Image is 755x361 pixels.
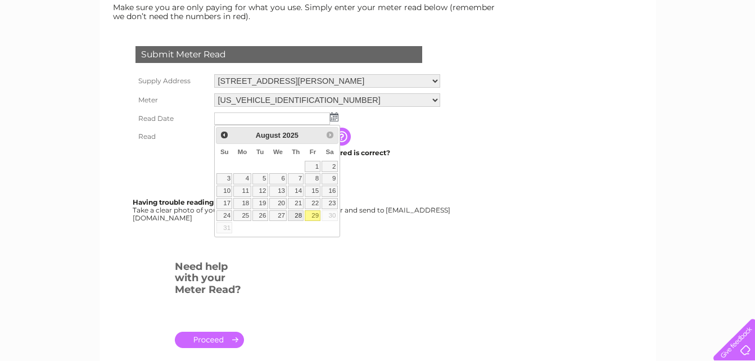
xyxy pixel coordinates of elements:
[233,210,251,222] a: 25
[216,173,232,184] a: 3
[133,198,452,222] div: Take a clear photo of your readings, tell us which supply it's for and send to [EMAIL_ADDRESS][DO...
[218,129,230,142] a: Prev
[310,148,317,155] span: Friday
[305,198,320,209] a: 22
[216,210,232,222] a: 24
[657,48,673,56] a: Blog
[220,148,229,155] span: Sunday
[135,46,422,63] div: Submit Meter Read
[288,210,304,222] a: 28
[322,173,337,184] a: 9
[326,148,334,155] span: Saturday
[233,173,251,184] a: 4
[305,210,320,222] a: 29
[617,48,650,56] a: Telecoms
[133,91,211,110] th: Meter
[543,6,621,20] a: 0333 014 3131
[273,148,283,155] span: Wednesday
[305,161,320,172] a: 1
[288,198,304,209] a: 21
[322,198,337,209] a: 23
[585,48,610,56] a: Energy
[256,148,264,155] span: Tuesday
[718,48,744,56] a: Log out
[216,186,232,197] a: 10
[305,173,320,184] a: 8
[211,146,443,160] td: Are you sure the read you have entered is correct?
[252,186,268,197] a: 12
[216,198,232,209] a: 17
[233,198,251,209] a: 18
[233,186,251,197] a: 11
[252,173,268,184] a: 5
[112,6,644,55] div: Clear Business is a trading name of Verastar Limited (registered in [GEOGRAPHIC_DATA] No. 3667643...
[269,186,287,197] a: 13
[133,198,259,206] b: Having trouble reading your meter?
[292,148,300,155] span: Thursday
[269,198,287,209] a: 20
[269,210,287,222] a: 27
[252,210,268,222] a: 26
[269,173,287,184] a: 6
[252,198,268,209] a: 19
[288,173,304,184] a: 7
[133,110,211,128] th: Read Date
[282,131,298,139] span: 2025
[238,148,247,155] span: Monday
[333,128,353,146] input: Information
[26,29,84,64] img: logo.png
[133,128,211,146] th: Read
[175,259,244,301] h3: Need help with your Meter Read?
[133,71,211,91] th: Supply Address
[330,112,338,121] img: ...
[175,332,244,348] a: .
[256,131,281,139] span: August
[322,161,337,172] a: 2
[680,48,708,56] a: Contact
[305,186,320,197] a: 15
[288,186,304,197] a: 14
[220,130,229,139] span: Prev
[322,186,337,197] a: 16
[557,48,578,56] a: Water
